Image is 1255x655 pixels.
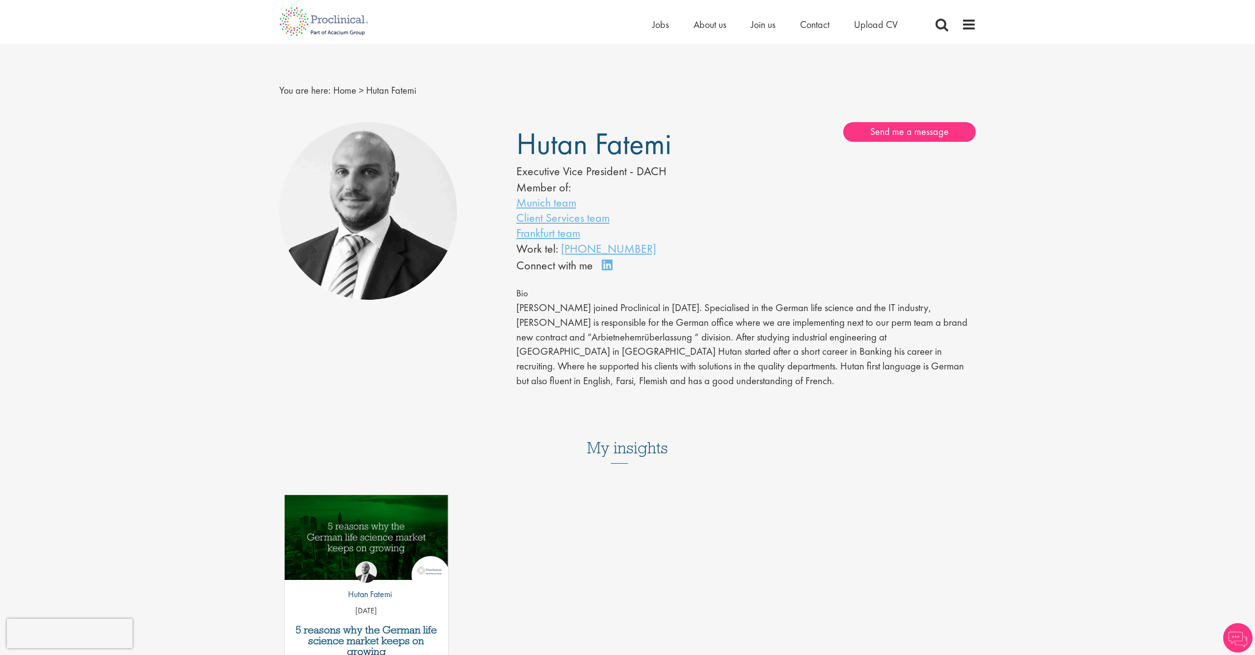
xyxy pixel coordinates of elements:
[694,18,726,31] a: About us
[285,495,448,582] a: Link to a post
[800,18,829,31] a: Contact
[355,561,377,583] img: Hutan Fatemi
[516,180,571,195] label: Member of:
[341,561,392,605] a: Hutan Fatemi Hutan Fatemi
[7,619,133,648] iframe: reCAPTCHA
[279,84,331,97] span: You are here:
[751,18,775,31] a: Join us
[516,288,528,299] span: Bio
[516,210,610,225] a: Client Services team
[516,225,580,240] a: Frankfurt team
[285,605,448,617] p: [DATE]
[359,84,364,97] span: >
[843,122,976,142] a: Send me a message
[341,588,392,601] p: Hutan Fatemi
[854,18,898,31] a: Upload CV
[652,18,669,31] a: Jobs
[516,241,558,256] span: Work tel:
[1223,623,1253,653] img: Chatbot
[561,241,656,256] a: [PHONE_NUMBER]
[333,84,356,97] a: breadcrumb link
[279,122,457,300] img: Hutan Fatemi
[516,301,976,388] p: [PERSON_NAME] joined Proclinical in [DATE]. Specialised in the German life science and the IT ind...
[516,124,671,163] span: Hutan Fatemi
[587,422,668,473] h3: My insights
[285,495,448,580] img: German life science market
[366,84,416,97] span: Hutan Fatemi
[516,195,576,210] a: Munich team
[516,163,717,180] div: Executive Vice President - DACH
